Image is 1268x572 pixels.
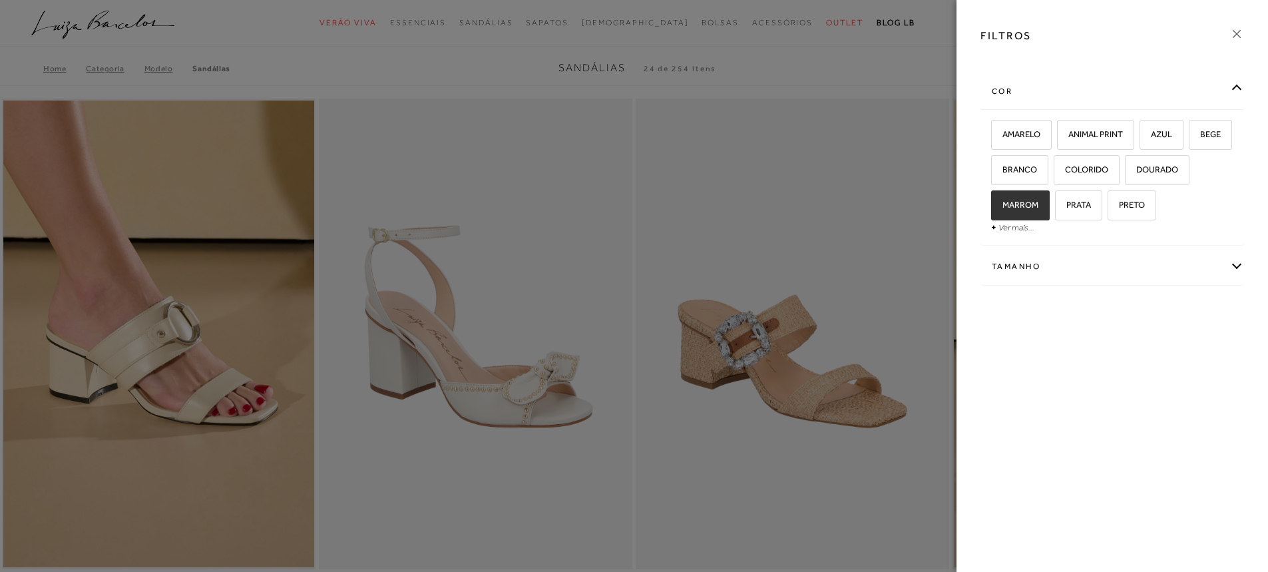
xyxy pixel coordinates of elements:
[1053,200,1066,214] input: PRATA
[1055,130,1068,143] input: ANIMAL PRINT
[980,28,1032,43] h3: FILTROS
[1058,129,1123,139] span: ANIMAL PRINT
[989,200,1002,214] input: MARROM
[1052,165,1065,178] input: COLORIDO
[1109,200,1145,210] span: PRETO
[1187,130,1200,143] input: BEGE
[991,222,996,232] span: +
[1123,165,1136,178] input: DOURADO
[1141,129,1172,139] span: AZUL
[981,249,1243,284] div: Tamanho
[1190,129,1221,139] span: BEGE
[989,165,1002,178] input: BRANCO
[1126,164,1178,174] span: DOURADO
[1106,200,1119,214] input: PRETO
[1056,200,1091,210] span: PRATA
[998,222,1034,232] a: Ver mais...
[1138,130,1151,143] input: AZUL
[989,130,1002,143] input: AMARELO
[992,164,1037,174] span: BRANCO
[981,74,1243,109] div: cor
[992,200,1038,210] span: MARROM
[1055,164,1108,174] span: COLORIDO
[992,129,1040,139] span: AMARELO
